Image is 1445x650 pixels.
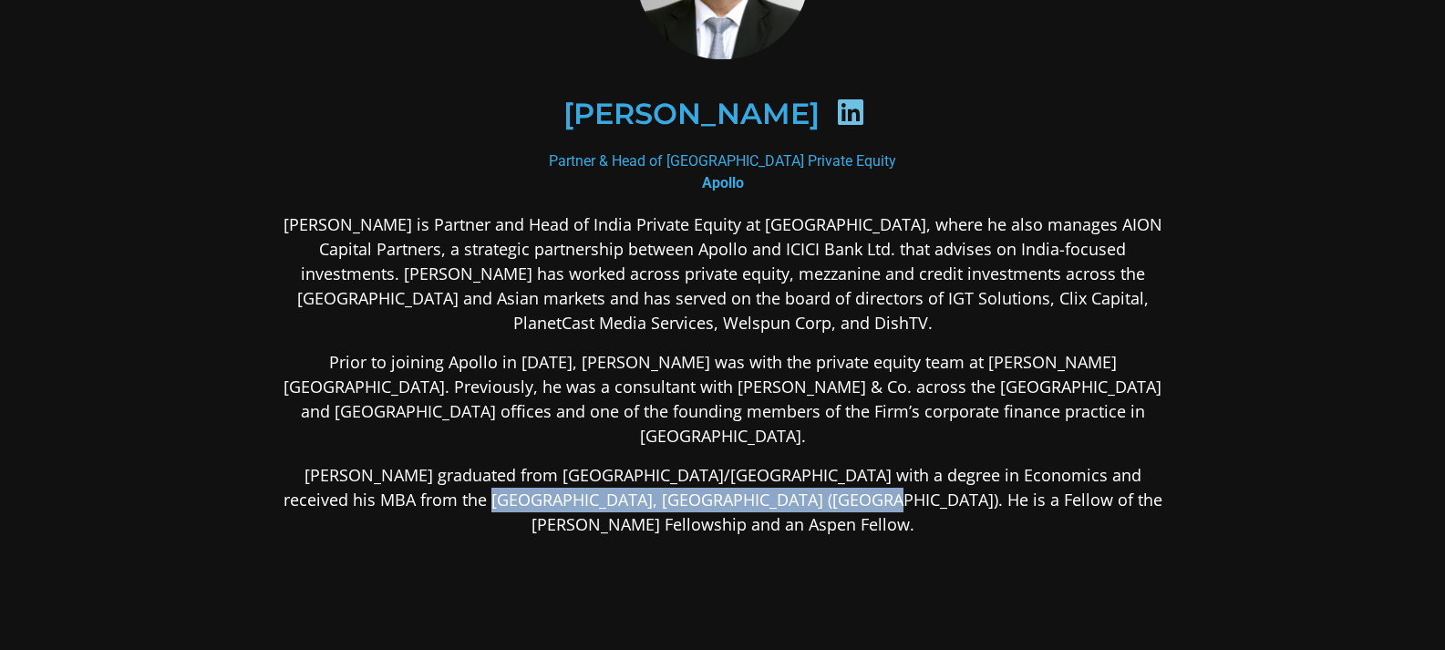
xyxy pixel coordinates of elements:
b: Apollo [702,174,744,191]
p: [PERSON_NAME] graduated from [GEOGRAPHIC_DATA]/[GEOGRAPHIC_DATA] with a degree in Economics and r... [280,463,1166,537]
p: Prior to joining Apollo in [DATE], [PERSON_NAME] was with the private equity team at [PERSON_NAME... [280,350,1166,449]
p: [PERSON_NAME] is Partner and Head of India Private Equity at [GEOGRAPHIC_DATA], where he also man... [280,212,1166,335]
h2: [PERSON_NAME] [563,99,820,129]
div: Partner & Head of [GEOGRAPHIC_DATA] Private Equity [280,150,1166,194]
